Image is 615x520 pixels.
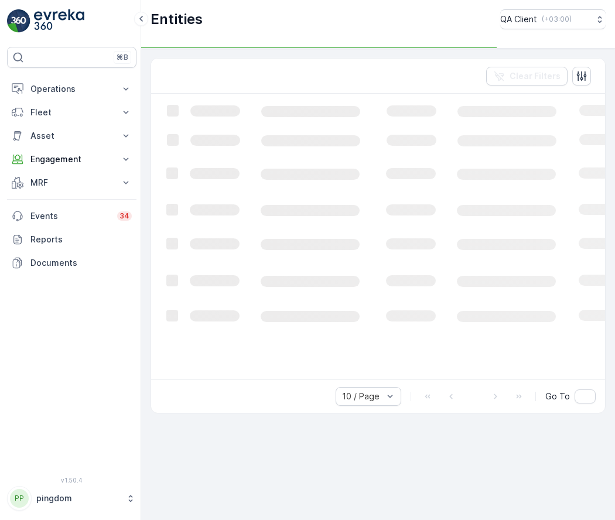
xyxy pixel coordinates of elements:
[7,477,136,484] span: v 1.50.4
[7,171,136,194] button: MRF
[7,77,136,101] button: Operations
[542,15,572,24] p: ( +03:00 )
[36,492,120,504] p: pingdom
[119,211,129,221] p: 34
[30,107,113,118] p: Fleet
[30,153,113,165] p: Engagement
[7,148,136,171] button: Engagement
[7,124,136,148] button: Asset
[10,489,29,508] div: PP
[500,13,537,25] p: QA Client
[117,53,128,62] p: ⌘B
[30,234,132,245] p: Reports
[545,391,570,402] span: Go To
[30,83,113,95] p: Operations
[7,101,136,124] button: Fleet
[30,257,132,269] p: Documents
[30,177,113,189] p: MRF
[30,210,110,222] p: Events
[7,251,136,275] a: Documents
[7,486,136,511] button: PPpingdom
[34,9,84,33] img: logo_light-DOdMpM7g.png
[7,228,136,251] a: Reports
[510,70,561,82] p: Clear Filters
[30,130,113,142] p: Asset
[7,204,136,228] a: Events34
[500,9,606,29] button: QA Client(+03:00)
[7,9,30,33] img: logo
[486,67,568,85] button: Clear Filters
[151,10,203,29] p: Entities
